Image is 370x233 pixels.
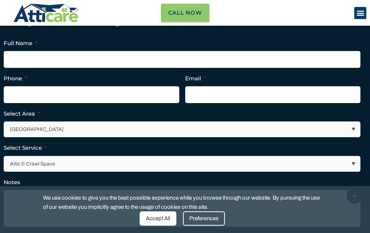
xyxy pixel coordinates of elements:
[354,7,366,19] div: Menu Toggle
[168,7,202,18] span: Call Now
[183,211,225,226] div: Preferences
[4,179,20,186] label: Notes
[4,144,47,152] label: Select Service
[140,211,176,226] div: Accept All
[4,110,40,117] label: Select Area
[4,40,37,47] label: Full Name
[4,75,27,82] label: Phone
[161,4,209,22] a: Call Now
[28,16,119,27] span: [PHONE_NUMBER]
[43,193,321,211] span: We use cookies to give you the best possible experience while you browse through our website. By ...
[185,75,206,82] label: Email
